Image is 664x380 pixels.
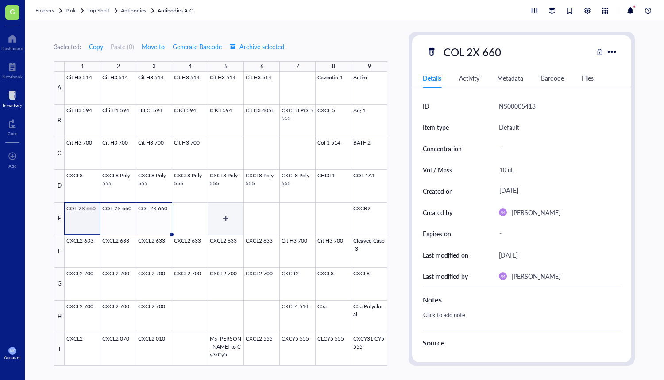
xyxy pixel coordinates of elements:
div: B [54,105,65,137]
a: Antibodies A-C [158,6,195,15]
div: G [54,268,65,301]
div: 4 [189,61,192,72]
div: [PERSON_NAME] [512,271,560,282]
button: Archive selected [229,39,285,54]
div: Created by [423,208,452,217]
div: Default [499,122,519,133]
div: 7 [296,61,299,72]
div: Created on [423,186,453,196]
div: 6 [260,61,263,72]
div: E [54,203,65,235]
div: Account [4,355,21,360]
span: AM [501,211,505,214]
div: 8 [332,61,335,72]
button: Move to [141,39,165,54]
div: Concentration [423,144,462,153]
div: Notebook [2,74,23,79]
div: Vol / Mass [423,165,452,175]
div: Metadata [497,73,523,83]
span: AM [501,274,505,278]
div: I [54,333,65,366]
button: Paste (0) [111,39,134,54]
div: [PERSON_NAME] [512,207,560,218]
a: Inventory [3,88,22,108]
div: 9 [368,61,371,72]
span: MK [10,349,15,353]
div: C [54,137,65,170]
a: Notebook [2,60,23,79]
span: Freezers [35,7,54,14]
a: Freezers [35,6,64,15]
div: Item type [423,122,449,132]
div: 10 uL [495,161,617,179]
span: Top Shelf [87,7,109,14]
a: Core [8,117,17,136]
div: Source [423,337,621,348]
span: Generate Barcode [173,43,222,50]
div: A [54,72,65,105]
div: - [495,226,617,242]
span: Pink [66,7,76,14]
div: [DATE] [495,183,617,199]
a: Dashboard [1,31,23,51]
span: Archive selected [230,43,284,50]
div: Expires on [423,229,451,239]
span: G [10,6,15,17]
a: Top ShelfAntibodies [87,6,156,15]
div: Notes [423,294,621,305]
div: Inventory [3,102,22,108]
div: 2 [117,61,120,72]
div: Click to add note [419,309,617,330]
div: 1 [81,61,84,72]
span: Move to [142,43,165,50]
div: Last modified on [423,250,468,260]
div: Dashboard [1,46,23,51]
div: Activity [459,73,479,83]
div: D [54,170,65,203]
span: Copy [89,43,103,50]
a: Pink [66,6,85,15]
div: H [54,301,65,333]
div: 5 [224,61,228,72]
div: - [495,139,617,158]
span: Antibodies [121,7,146,14]
div: [DATE] [499,250,518,260]
button: Generate Barcode [172,39,222,54]
button: Copy [89,39,104,54]
div: Barcode [541,73,564,83]
div: ID [423,101,429,111]
div: 3 selected: [54,42,81,51]
div: Last modified by [423,271,468,281]
div: NS00005413 [499,101,536,111]
div: Core [8,131,17,136]
div: Add [8,163,17,168]
div: 3 [153,61,156,72]
div: - [495,353,617,372]
div: Files [582,73,594,83]
div: COL 2X 660 [440,43,505,61]
div: Details [423,73,441,83]
div: F [54,235,65,268]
